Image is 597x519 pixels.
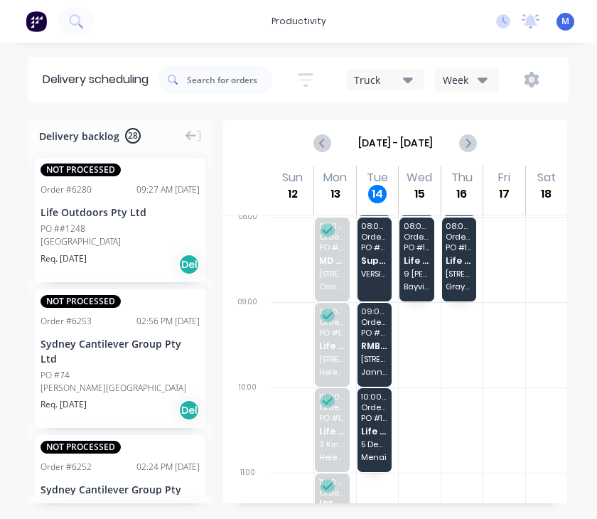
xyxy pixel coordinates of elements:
[319,307,345,316] span: 09:00 - 10:00
[346,69,424,90] button: Truck
[223,380,271,466] div: 10:00
[319,355,345,363] span: [STREET_ADDRESS]
[264,11,333,32] div: productivity
[361,318,387,326] span: Order # 6038
[41,336,200,366] div: Sydney Cantilever Group Pty Ltd
[178,400,200,421] div: Del
[326,185,345,203] div: 13
[319,427,345,436] span: Life Outdoors Pty Ltd
[404,222,430,230] span: 08:00 - 09:00
[41,164,121,176] span: NOT PROCESSED
[319,328,345,337] span: PO # 1202
[319,392,345,401] span: 10:00 - 11:00
[361,392,387,401] span: 10:00 - 11:00
[319,403,345,412] span: Order # 5505
[319,256,345,265] span: MD Roofing NSW Pty Ltd
[446,269,472,278] span: [STREET_ADDRESS]
[41,461,92,473] div: Order # 6252
[451,171,473,185] div: Thu
[319,368,345,376] span: Helensburgh
[41,235,200,248] div: [GEOGRAPHIC_DATA]
[361,368,387,376] span: Jannali
[41,205,200,220] div: Life Outdoors Pty Ltd
[446,282,472,291] span: Grays Point
[361,307,387,316] span: 09:00 - 10:00
[404,243,430,252] span: PO # 1191
[323,171,347,185] div: Mon
[361,232,387,241] span: Order # 2155
[41,382,200,395] div: [PERSON_NAME][GEOGRAPHIC_DATA]
[404,282,430,291] span: Bayview
[26,11,47,32] img: Factory
[319,414,345,422] span: PO # 1198
[361,414,387,422] span: PO # 1200
[41,315,92,328] div: Order # 6253
[368,185,387,203] div: 14
[443,73,484,87] div: Week
[223,210,271,295] div: 08:00
[136,461,200,473] div: 02:24 PM [DATE]
[136,183,200,196] div: 09:27 AM [DATE]
[319,318,345,326] span: Order # 5818
[41,295,121,308] span: NOT PROCESSED
[319,478,345,486] span: 11:00 - 12:00
[41,252,87,265] span: Req. [DATE]
[404,232,430,241] span: Order # 5811
[361,269,387,278] span: VERSICLAD PICK UP
[39,129,119,144] span: Delivery backlog
[319,232,345,241] span: Order # 6237
[495,185,513,203] div: 17
[41,482,200,512] div: Sydney Cantilever Group Pty Ltd
[282,171,303,185] div: Sun
[537,185,556,203] div: 18
[446,256,472,265] span: Life Outdoors Pty Ltd
[319,440,345,449] span: 3 Kinnellson Pl
[361,256,387,265] span: Supplier Pick Ups
[187,65,272,94] input: Search for orders
[446,243,472,252] span: PO # 1207
[407,171,432,185] div: Wed
[361,243,387,252] span: PO # VERSICLAD PICK UP
[361,453,387,461] span: Menai
[125,128,141,144] span: 28
[319,243,345,252] span: PO # BO531
[410,185,429,203] div: 15
[319,453,345,461] span: Helensburgh
[446,222,472,230] span: 08:00 - 09:00
[284,185,302,203] div: 12
[361,341,387,351] span: RMB Projects Pty Ltd
[361,355,387,363] span: [STREET_ADDRESS]
[435,68,499,92] button: Week
[367,171,388,185] div: Tue
[561,15,569,28] span: M
[354,73,407,87] div: Truck
[178,254,200,275] div: Del
[453,185,471,203] div: 16
[136,315,200,328] div: 02:56 PM [DATE]
[404,256,430,265] span: Life Outdoors Pty Ltd
[404,269,430,278] span: 9 [PERSON_NAME]
[319,500,345,509] span: [PERSON_NAME] Building Services
[41,369,70,382] div: PO #74
[28,57,158,102] div: Delivery scheduling
[319,341,345,351] span: Life Outdoors Pty Ltd
[319,488,345,497] span: Order # 6263
[537,171,556,185] div: Sat
[41,398,87,411] span: Req. [DATE]
[319,282,345,291] span: Caringbah
[361,328,387,337] span: PO # Jannali
[319,222,345,230] span: 08:00 - 09:00
[446,232,472,241] span: Order # 6243
[41,441,121,454] span: NOT PROCESSED
[361,403,387,412] span: Order # 6239
[361,222,387,230] span: 08:00 - 09:00
[319,269,345,278] span: [STREET_ADDRESS]
[361,427,387,436] span: Life Outdoors Pty Ltd
[223,295,271,380] div: 09:00
[41,223,85,235] div: PO ##1248
[361,440,387,449] span: 5 Denbigh Pl
[498,171,510,185] div: Fri
[41,183,92,196] div: Order # 6280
